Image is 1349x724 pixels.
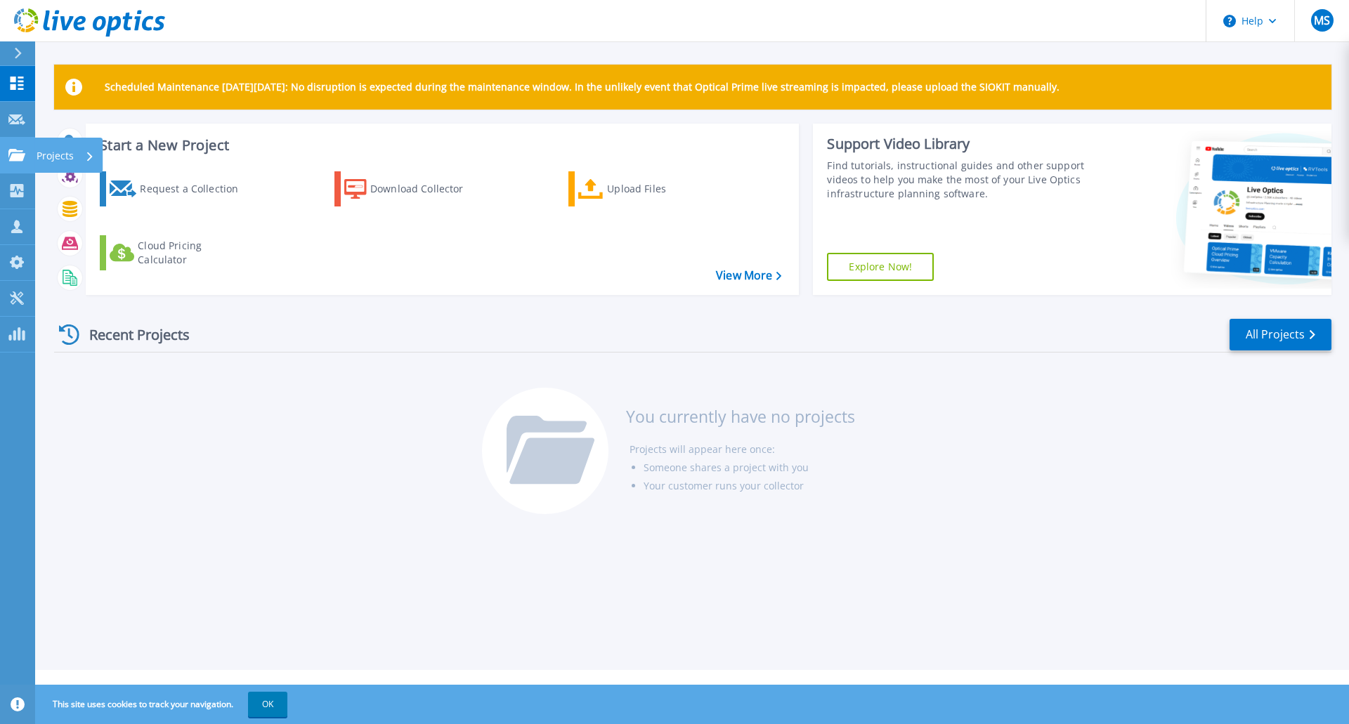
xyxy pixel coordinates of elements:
div: Upload Files [607,175,719,203]
button: OK [248,692,287,717]
span: This site uses cookies to track your navigation. [39,692,287,717]
p: Scheduled Maintenance [DATE][DATE]: No disruption is expected during the maintenance window. In t... [105,81,1060,93]
div: Download Collector [370,175,483,203]
li: Your customer runs your collector [644,477,855,495]
a: View More [716,269,781,282]
div: Recent Projects [54,317,209,352]
h3: You currently have no projects [626,409,855,424]
a: Cloud Pricing Calculator [100,235,256,270]
li: Someone shares a project with you [644,459,855,477]
a: Upload Files [568,171,725,206]
div: Support Video Library [827,135,1091,153]
a: Request a Collection [100,171,256,206]
a: Download Collector [334,171,491,206]
div: Request a Collection [140,175,252,203]
div: Find tutorials, instructional guides and other support videos to help you make the most of your L... [827,159,1091,201]
p: Projects [37,138,74,174]
div: Cloud Pricing Calculator [138,239,250,267]
a: Explore Now! [827,253,934,281]
span: MS [1314,15,1330,26]
a: All Projects [1230,319,1331,350]
h3: Start a New Project [100,138,781,153]
li: Projects will appear here once: [630,440,855,459]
